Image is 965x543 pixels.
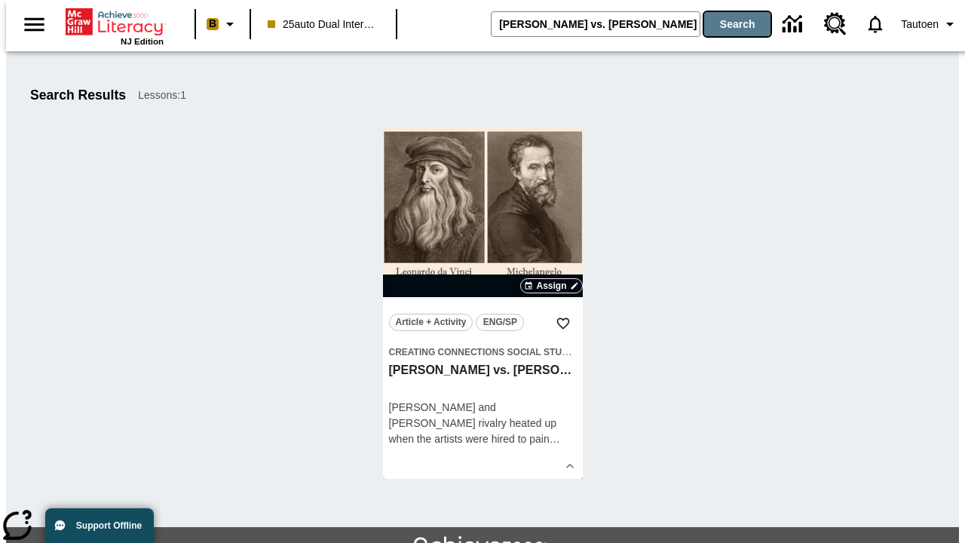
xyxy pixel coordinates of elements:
[815,4,856,44] a: Resource Center, Will open in new tab
[268,17,379,32] span: 25auto Dual International
[209,14,216,33] span: B
[389,314,473,331] button: Article + Activity
[520,278,582,293] button: Assign Choose Dates
[774,4,815,45] a: Data Center
[389,344,577,360] span: Topic: Creating Connections Social Studies/World History II
[66,7,164,37] a: Home
[544,433,550,445] span: n
[76,520,142,531] span: Support Offline
[492,12,700,36] input: search field
[550,433,560,445] span: …
[138,87,186,103] span: Lessons : 1
[30,87,126,103] h1: Search Results
[389,347,584,357] span: Creating Connections Social Studies
[201,11,245,38] button: Boost Class color is peach. Change class color
[396,314,467,330] span: Article + Activity
[12,2,57,47] button: Open side menu
[901,17,939,32] span: Tautoen
[550,310,577,337] button: Add to Favorites
[66,5,164,46] div: Home
[383,127,583,479] div: lesson details
[895,11,965,38] button: Profile/Settings
[121,37,164,46] span: NJ Edition
[559,455,581,477] button: Show Details
[476,314,524,331] button: ENG/SP
[483,314,517,330] span: ENG/SP
[704,12,770,36] button: Search
[536,279,566,293] span: Assign
[856,5,895,44] a: Notifications
[45,508,154,543] button: Support Offline
[389,363,577,379] h3: Michelangelo vs. Leonardo
[389,400,577,447] div: [PERSON_NAME] and [PERSON_NAME] rivalry heated up when the artists were hired to pai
